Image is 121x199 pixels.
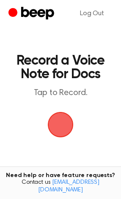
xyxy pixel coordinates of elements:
[8,5,56,22] a: Beep
[38,180,99,193] a: [EMAIL_ADDRESS][DOMAIN_NAME]
[48,112,73,137] img: Beep Logo
[15,54,106,81] h1: Record a Voice Note for Docs
[5,179,116,194] span: Contact us
[15,88,106,98] p: Tap to Record.
[71,3,113,24] a: Log Out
